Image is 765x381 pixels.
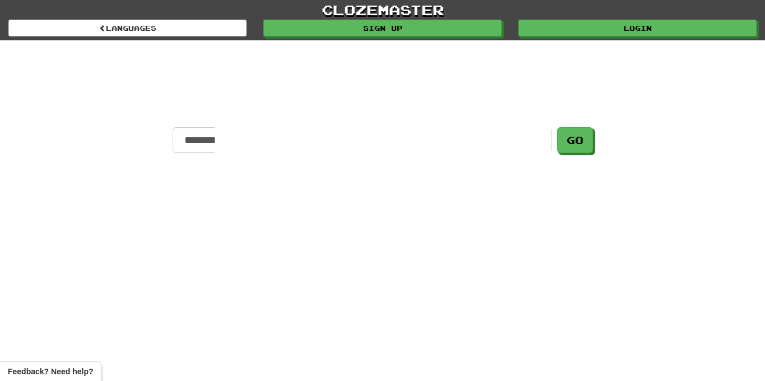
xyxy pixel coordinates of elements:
a: Sign up [263,20,502,36]
p: or [173,170,593,183]
a: Languages [8,20,247,36]
img: blank image [215,56,551,280]
button: Go [557,127,593,153]
h1: Translations [173,64,593,87]
p: with example sentences, audio, and more. [173,92,593,105]
span: Open feedback widget [8,366,93,377]
a: Login [518,20,757,36]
